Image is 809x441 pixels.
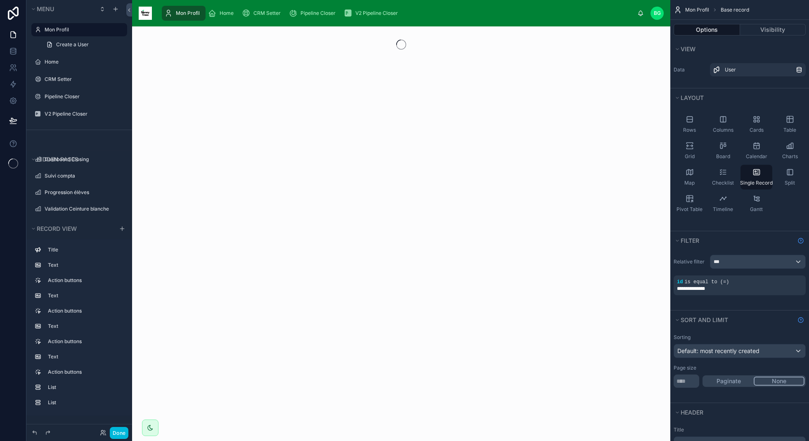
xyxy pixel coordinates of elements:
span: Menu [37,5,54,12]
label: Mon Profil [45,26,122,33]
button: Columns [707,112,739,137]
span: Home [220,10,234,17]
a: Create a User [41,38,127,51]
span: Table [783,127,796,133]
button: Table [774,112,806,137]
a: Pipeline Closer [286,6,341,21]
label: Title [48,247,121,253]
label: Action buttons [48,338,121,345]
button: Single Record [740,165,772,190]
span: Create a User [56,41,89,48]
span: User [725,66,736,73]
a: Home [206,6,239,21]
div: scrollable content [26,239,132,416]
span: Map [684,180,695,186]
label: Text [48,353,121,360]
label: Data [674,66,707,73]
span: id [677,279,683,285]
a: CRM Setter [239,6,286,21]
span: Record view [37,225,77,232]
button: Cards [740,112,772,137]
button: Header [674,407,801,418]
span: Charts [782,153,798,160]
span: CRM Setter [253,10,281,17]
span: Columns [713,127,733,133]
label: Home [45,59,122,65]
span: Single Record [740,180,773,186]
label: Sorting [674,334,691,341]
button: Options [674,24,740,36]
span: Split [785,180,795,186]
img: App logo [139,7,152,20]
label: Action buttons [48,308,121,314]
label: List [48,384,121,391]
a: User [710,63,806,76]
span: V2 Pipeline Closer [355,10,398,17]
label: V2 Pipeline Closer [45,111,122,117]
button: Charts [774,138,806,163]
button: Layout [674,92,801,104]
button: Record view [30,223,114,235]
span: Grid [685,153,695,160]
button: Default: most recently created [674,344,806,358]
span: BG [654,10,661,17]
label: Relative filter [674,258,707,265]
span: Cards [750,127,764,133]
label: Validation Ceinture blanche [45,206,122,212]
button: Grid [674,138,705,163]
span: Header [681,409,703,416]
button: Rows [674,112,705,137]
button: Pivot Table [674,191,705,216]
label: Text [48,323,121,330]
span: Filter [681,237,699,244]
div: scrollable content [158,4,637,22]
button: Sort And Limit [674,314,794,326]
span: Layout [681,94,704,101]
span: Timeline [713,206,733,213]
label: List [48,399,121,406]
label: Action buttons [48,277,121,284]
label: Action buttons [48,369,121,375]
span: Rows [683,127,696,133]
span: Sort And Limit [681,316,728,323]
span: is equal to (=) [684,279,729,285]
label: Pipeline Closer [45,93,122,100]
label: Progression élèves [45,189,122,196]
button: Calendar [740,138,772,163]
span: Base record [721,7,749,13]
button: Filter [674,235,794,247]
a: Mon Profil [162,6,206,21]
button: Hidden pages [30,154,124,165]
button: View [674,43,801,55]
svg: Show help information [797,317,804,323]
span: Pipeline Closer [300,10,336,17]
button: Split [774,165,806,190]
span: Default: most recently created [677,347,759,354]
label: Title [674,427,806,433]
a: V2 Pipeline Closer [341,6,404,21]
button: Timeline [707,191,739,216]
label: Dashboard Closing [45,156,122,163]
label: Page size [674,365,696,371]
button: Menu [30,3,94,15]
button: Checklist [707,165,739,190]
span: Checklist [712,180,734,186]
button: None [754,377,804,386]
button: Visibility [740,24,806,36]
span: Calendar [746,153,767,160]
label: Text [48,292,121,299]
label: Text [48,262,121,268]
button: Board [707,138,739,163]
button: Done [110,427,128,439]
button: Map [674,165,705,190]
a: Suivi compta [45,173,122,179]
span: Pivot Table [677,206,703,213]
label: CRM Setter [45,76,122,83]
